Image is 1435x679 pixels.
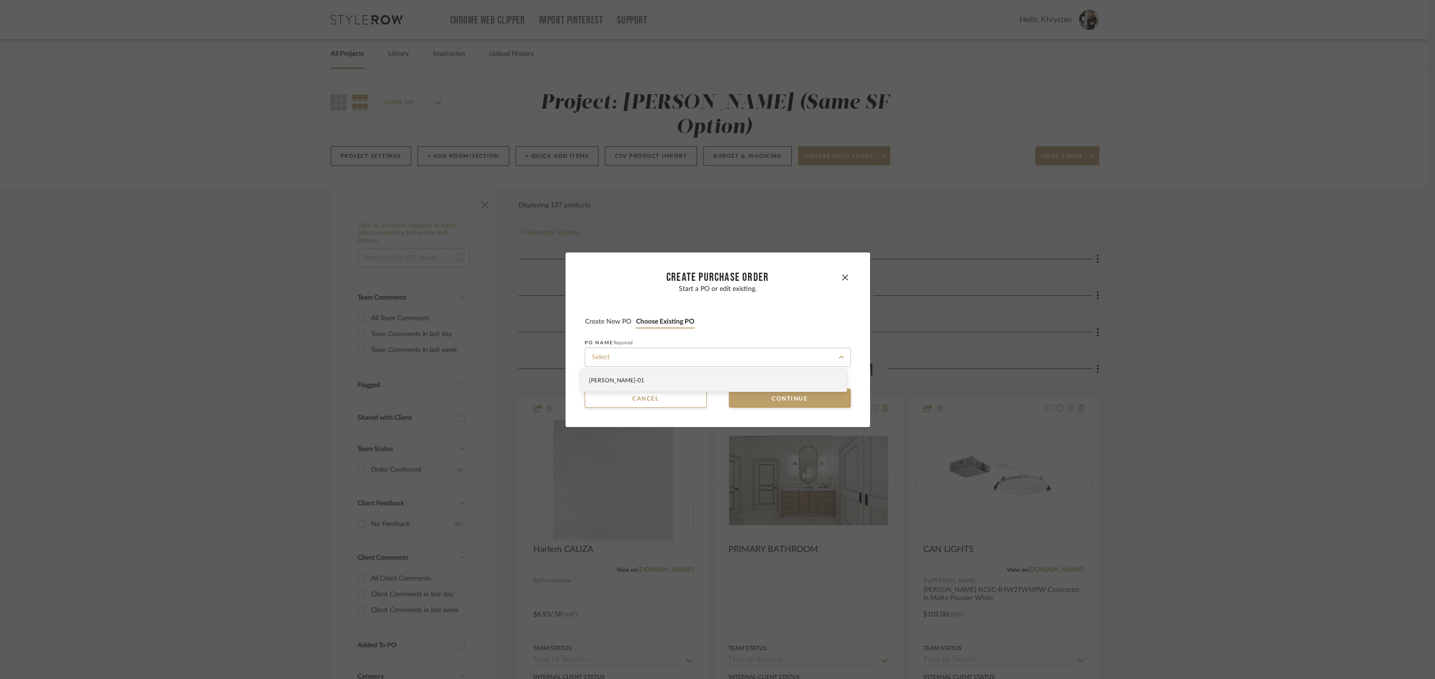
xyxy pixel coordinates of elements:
[585,340,851,346] label: PO NAME
[589,377,644,383] span: [PERSON_NAME]-01
[585,348,851,367] input: Select
[729,389,851,408] button: Continue
[585,317,632,327] button: Create new PO
[596,272,839,283] div: CREATE Purchase order
[636,317,695,327] button: Choose existing PO
[585,285,851,293] p: Start a PO or edit existing.
[585,389,707,408] button: Cancel
[613,340,633,345] span: Required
